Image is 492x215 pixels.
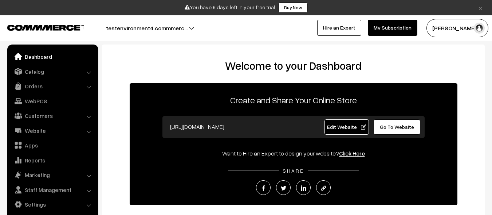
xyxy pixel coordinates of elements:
[9,124,96,137] a: Website
[9,65,96,78] a: Catalog
[9,198,96,211] a: Settings
[9,109,96,122] a: Customers
[130,149,457,158] div: Want to Hire an Expert to design your website?
[7,23,71,31] a: COMMMERCE
[339,150,365,157] a: Click Here
[279,3,308,13] a: Buy Now
[374,119,421,135] a: Go To Website
[9,183,96,196] a: Staff Management
[9,80,96,93] a: Orders
[9,95,96,108] a: WebPOS
[324,119,369,135] a: Edit Website
[80,19,213,37] button: testenvironment4.commmerc…
[9,50,96,63] a: Dashboard
[3,3,489,13] div: You have 6 days left in your free trial
[474,23,485,34] img: user
[9,139,96,152] a: Apps
[279,168,308,174] span: SHARE
[327,124,366,130] span: Edit Website
[109,59,477,72] h2: Welcome to your Dashboard
[130,93,457,107] p: Create and Share Your Online Store
[380,124,414,130] span: Go To Website
[7,25,84,30] img: COMMMERCE
[9,154,96,167] a: Reports
[476,3,485,12] a: ×
[9,168,96,181] a: Marketing
[426,19,488,37] button: [PERSON_NAME]
[317,20,361,36] a: Hire an Expert
[368,20,417,36] a: My Subscription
